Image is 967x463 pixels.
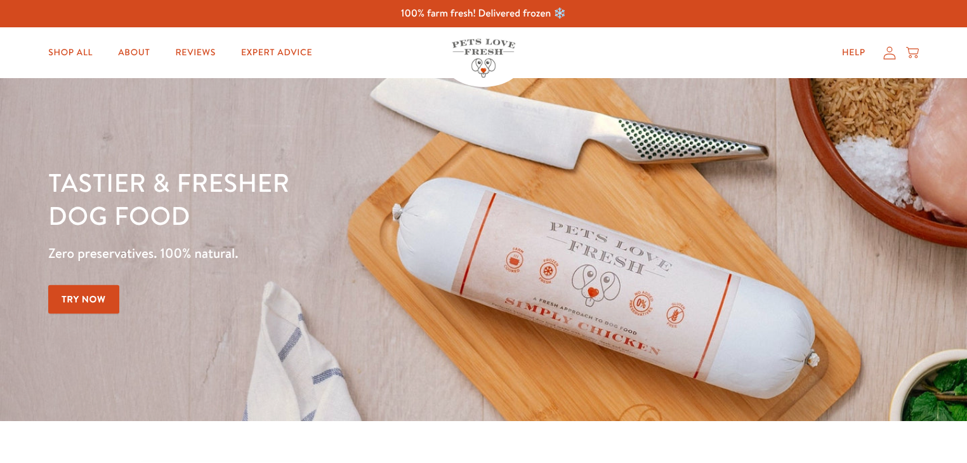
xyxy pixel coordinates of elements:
a: Help [832,40,876,65]
p: Zero preservatives. 100% natural. [48,242,628,265]
a: Shop All [38,40,103,65]
h1: Tastier & fresher dog food [48,166,628,232]
a: Reviews [166,40,226,65]
a: Expert Advice [231,40,322,65]
a: About [108,40,160,65]
img: Pets Love Fresh [452,39,515,77]
a: Try Now [48,285,119,314]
